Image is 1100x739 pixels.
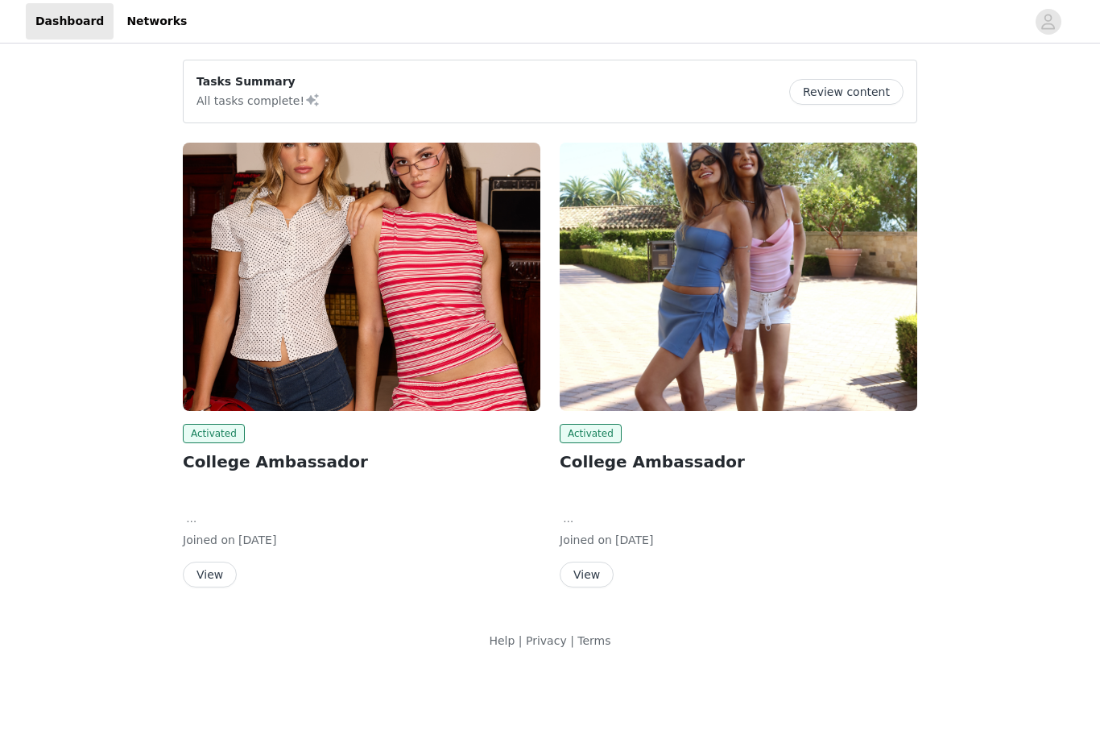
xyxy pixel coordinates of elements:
[183,143,540,411] img: Edikted
[183,450,540,474] h2: College Ambassador
[196,73,320,90] p: Tasks Summary
[1040,9,1056,35] div: avatar
[526,634,567,647] a: Privacy
[238,533,276,546] span: [DATE]
[560,569,614,581] a: View
[117,3,196,39] a: Networks
[560,533,612,546] span: Joined on
[560,143,917,411] img: Edikted
[183,569,237,581] a: View
[183,424,245,443] span: Activated
[577,634,610,647] a: Terms
[570,634,574,647] span: |
[489,634,515,647] a: Help
[26,3,114,39] a: Dashboard
[560,562,614,587] button: View
[196,90,320,110] p: All tasks complete!
[183,533,235,546] span: Joined on
[183,562,237,587] button: View
[560,424,622,443] span: Activated
[560,450,917,474] h2: College Ambassador
[615,533,653,546] span: [DATE]
[519,634,523,647] span: |
[789,79,904,105] button: Review content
